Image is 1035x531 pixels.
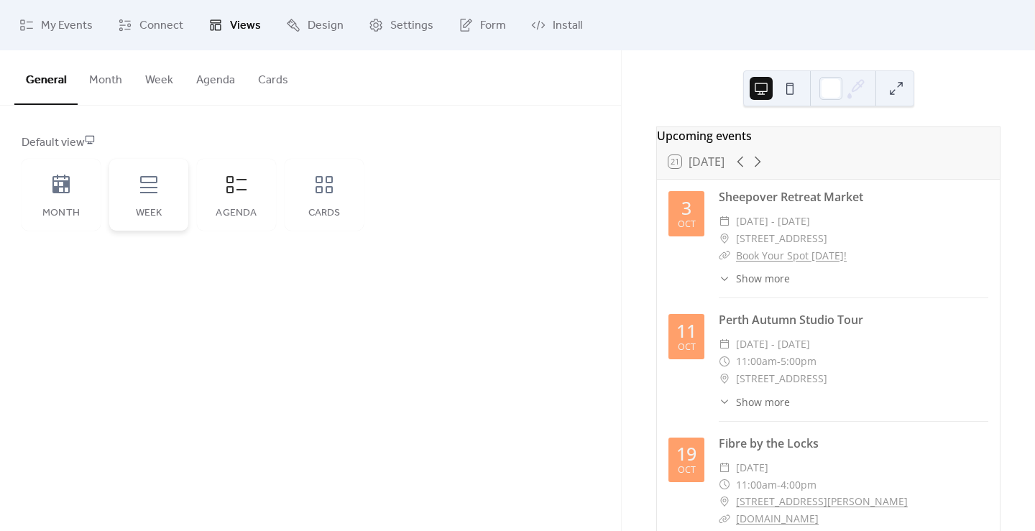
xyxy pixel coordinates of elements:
[719,271,790,286] button: ​Show more
[520,6,593,45] a: Install
[247,50,300,103] button: Cards
[736,249,847,262] a: Book Your Spot [DATE]!
[134,50,185,103] button: Week
[299,208,349,219] div: Cards
[719,336,730,353] div: ​
[719,493,730,510] div: ​
[736,271,790,286] span: Show more
[719,476,730,494] div: ​
[777,353,781,370] span: -
[448,6,517,45] a: Form
[736,353,777,370] span: 11:00am
[390,17,433,34] span: Settings
[107,6,194,45] a: Connect
[230,17,261,34] span: Views
[358,6,444,45] a: Settings
[719,247,730,264] div: ​
[736,213,810,230] span: [DATE] - [DATE]
[275,6,354,45] a: Design
[719,189,863,205] a: Sheepover Retreat Market
[736,493,908,510] a: [STREET_ADDRESS][PERSON_NAME]
[781,353,816,370] span: 5:00pm
[736,394,790,410] span: Show more
[185,50,247,103] button: Agenda
[657,127,1000,144] div: Upcoming events
[719,394,790,410] button: ​Show more
[124,208,174,219] div: Week
[781,476,816,494] span: 4:00pm
[14,50,78,105] button: General
[681,199,691,217] div: 3
[678,343,696,352] div: Oct
[736,459,768,476] span: [DATE]
[553,17,582,34] span: Install
[736,370,827,387] span: [STREET_ADDRESS]
[736,230,827,247] span: [STREET_ADDRESS]
[736,512,819,525] a: [DOMAIN_NAME]
[308,17,344,34] span: Design
[719,370,730,387] div: ​
[198,6,272,45] a: Views
[719,459,730,476] div: ​
[736,476,777,494] span: 11:00am
[736,336,810,353] span: [DATE] - [DATE]
[678,220,696,229] div: Oct
[719,311,988,328] div: Perth Autumn Studio Tour
[719,353,730,370] div: ​
[719,230,730,247] div: ​
[211,208,262,219] div: Agenda
[78,50,134,103] button: Month
[678,466,696,475] div: Oct
[22,134,597,152] div: Default view
[36,208,86,219] div: Month
[139,17,183,34] span: Connect
[719,435,819,451] a: Fibre by the Locks
[719,213,730,230] div: ​
[676,322,696,340] div: 11
[480,17,506,34] span: Form
[719,510,730,527] div: ​
[41,17,93,34] span: My Events
[777,476,781,494] span: -
[9,6,103,45] a: My Events
[676,445,696,463] div: 19
[719,271,730,286] div: ​
[719,394,730,410] div: ​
